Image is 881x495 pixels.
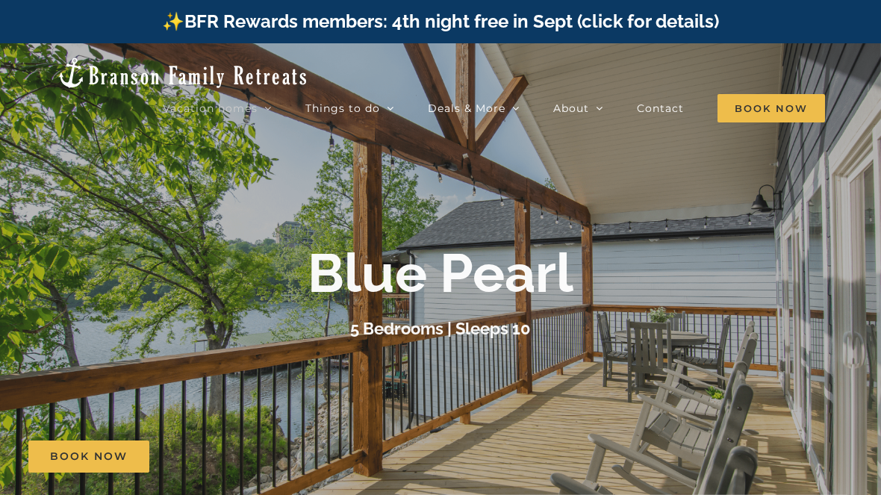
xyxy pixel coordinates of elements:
span: Things to do [305,103,380,113]
span: Book Now [50,450,128,463]
span: Vacation homes [163,103,258,113]
a: Vacation homes [163,93,272,123]
a: ✨BFR Rewards members: 4th night free in Sept (click for details) [162,10,719,32]
span: Deals & More [428,103,505,113]
span: Contact [637,103,684,113]
nav: Main Menu [163,93,825,123]
img: Branson Family Retreats Logo [56,56,309,90]
span: About [553,103,589,113]
a: Things to do [305,93,394,123]
a: Book Now [28,440,149,473]
span: Book Now [717,94,825,122]
a: Deals & More [428,93,520,123]
a: Contact [637,93,684,123]
b: Blue Pearl [308,241,573,305]
h3: 5 Bedrooms | Sleeps 10 [350,319,531,338]
a: About [553,93,603,123]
